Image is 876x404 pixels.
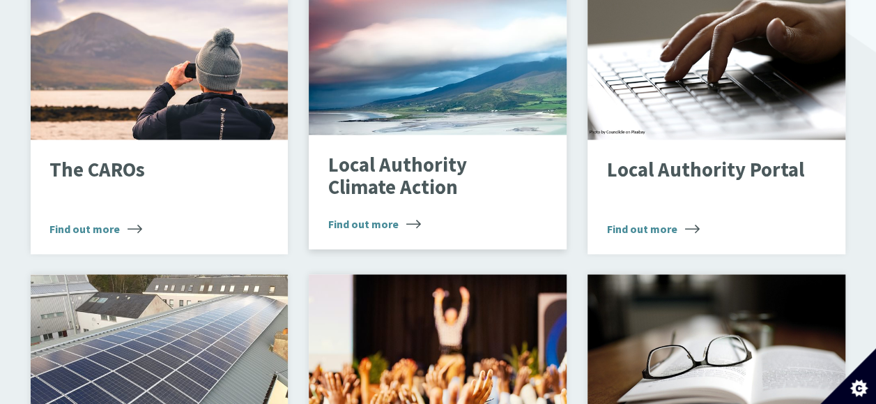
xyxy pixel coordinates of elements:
[820,348,876,404] button: Set cookie preferences
[328,154,526,198] p: Local Authority Climate Action
[607,220,700,237] span: Find out more
[49,220,142,237] span: Find out more
[49,159,247,181] p: The CAROs
[328,216,421,232] span: Find out more
[607,159,805,181] p: Local Authority Portal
